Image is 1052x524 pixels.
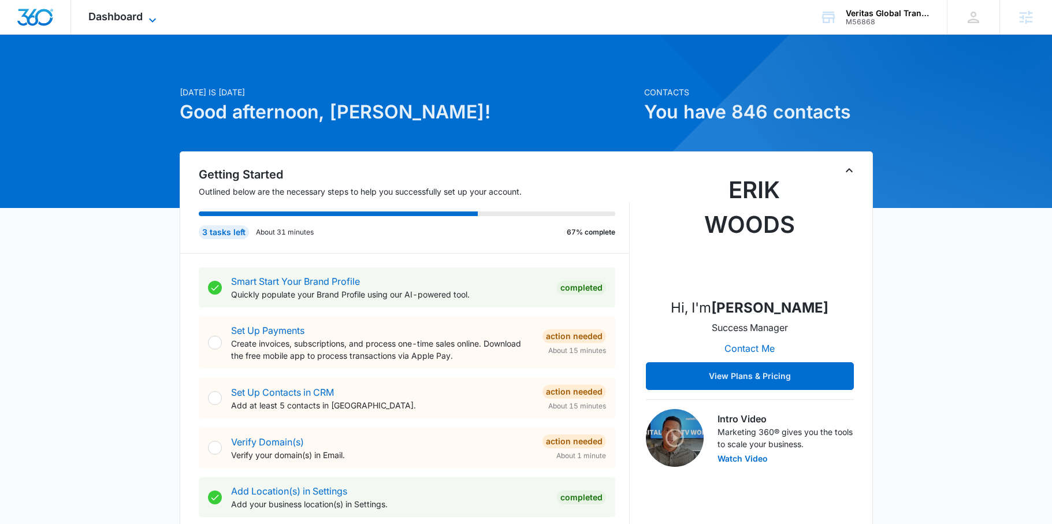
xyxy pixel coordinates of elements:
div: 3 tasks left [199,225,249,239]
p: Create invoices, subscriptions, and process one-time sales online. Download the free mobile app t... [231,337,533,362]
p: 67% complete [567,227,615,237]
h3: Intro Video [718,412,854,426]
p: Add at least 5 contacts in [GEOGRAPHIC_DATA]. [231,399,533,411]
p: [DATE] is [DATE] [180,86,637,98]
h2: Getting Started [199,166,630,183]
p: Marketing 360® gives you the tools to scale your business. [718,426,854,450]
img: Erik Woods [692,173,808,288]
a: Set Up Contacts in CRM [231,387,334,398]
div: Action Needed [542,385,606,399]
div: Completed [557,281,606,295]
p: Quickly populate your Brand Profile using our AI-powered tool. [231,288,548,300]
button: Watch Video [718,455,768,463]
button: Contact Me [713,335,786,362]
img: Intro Video [646,409,704,467]
p: Contacts [644,86,873,98]
p: Hi, I'm [671,298,828,318]
div: Action Needed [542,434,606,448]
div: Action Needed [542,329,606,343]
h1: You have 846 contacts [644,98,873,126]
a: Set Up Payments [231,325,304,336]
span: Dashboard [88,10,143,23]
p: Verify your domain(s) in Email. [231,449,533,461]
span: About 1 minute [556,451,606,461]
p: About 31 minutes [256,227,314,237]
p: Outlined below are the necessary steps to help you successfully set up your account. [199,185,630,198]
strong: [PERSON_NAME] [711,299,828,316]
h1: Good afternoon, [PERSON_NAME]! [180,98,637,126]
button: View Plans & Pricing [646,362,854,390]
span: About 15 minutes [548,401,606,411]
div: Completed [557,490,606,504]
div: account name [846,9,930,18]
button: Toggle Collapse [842,163,856,177]
p: Success Manager [712,321,788,335]
div: account id [846,18,930,26]
a: Smart Start Your Brand Profile [231,276,360,287]
a: Add Location(s) in Settings [231,485,347,497]
span: About 15 minutes [548,345,606,356]
p: Add your business location(s) in Settings. [231,498,548,510]
a: Verify Domain(s) [231,436,304,448]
